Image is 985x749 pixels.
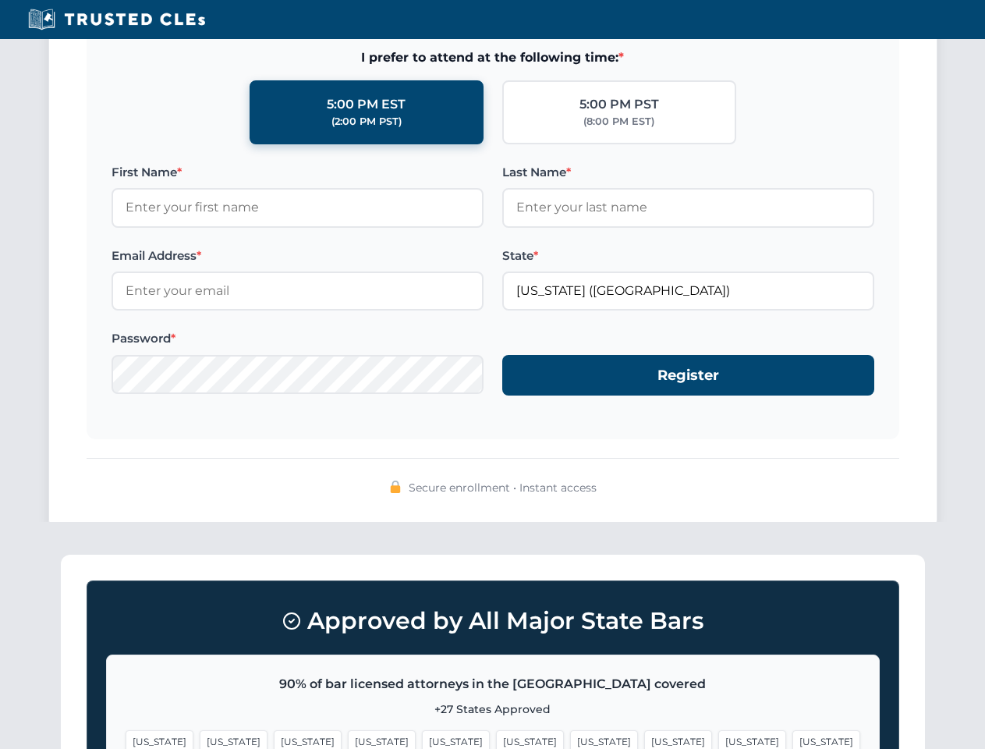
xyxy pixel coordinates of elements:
[331,114,402,130] div: (2:00 PM PST)
[126,701,860,718] p: +27 States Approved
[112,329,484,348] label: Password
[583,114,654,130] div: (8:00 PM EST)
[23,8,210,31] img: Trusted CLEs
[327,94,406,115] div: 5:00 PM EST
[112,247,484,265] label: Email Address
[389,481,402,493] img: 🔒
[112,48,874,68] span: I prefer to attend at the following time:
[502,355,874,396] button: Register
[579,94,659,115] div: 5:00 PM PST
[112,272,484,311] input: Enter your email
[502,272,874,311] input: Georgia (GA)
[502,188,874,227] input: Enter your last name
[112,163,484,182] label: First Name
[502,247,874,265] label: State
[502,163,874,182] label: Last Name
[112,188,484,227] input: Enter your first name
[409,479,597,496] span: Secure enrollment • Instant access
[106,600,880,642] h3: Approved by All Major State Bars
[126,674,860,694] p: 90% of bar licensed attorneys in the [GEOGRAPHIC_DATA] covered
